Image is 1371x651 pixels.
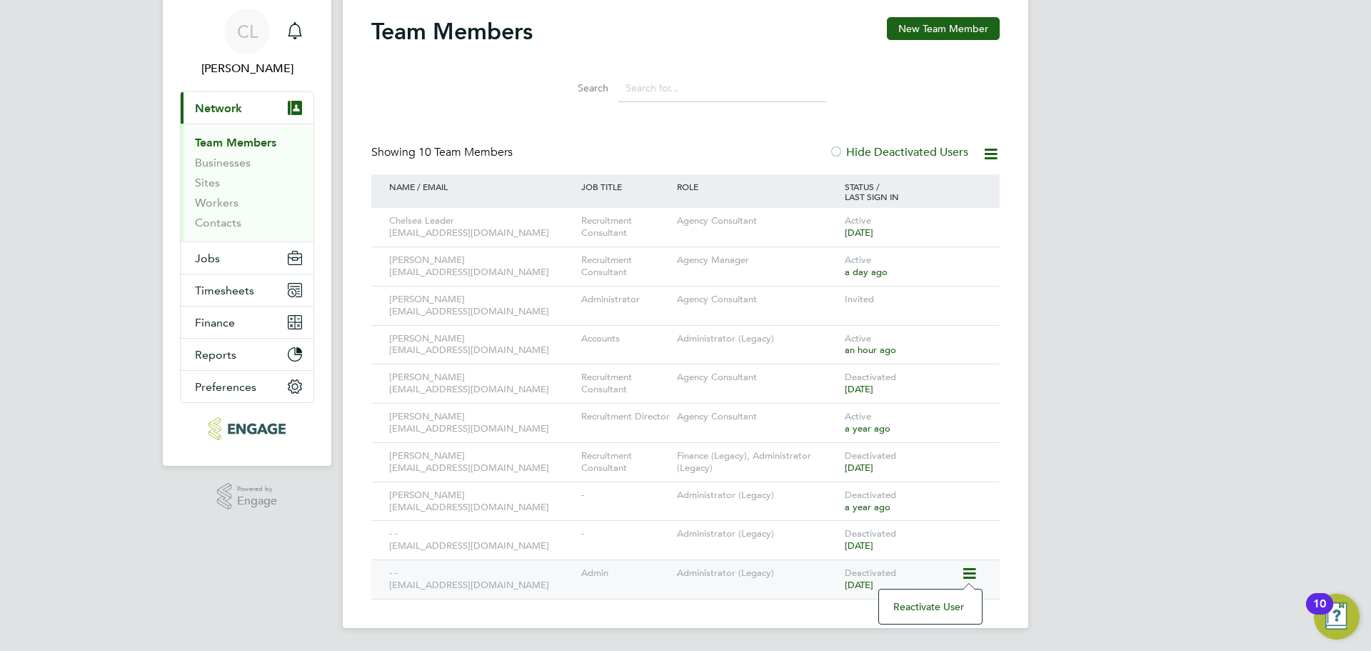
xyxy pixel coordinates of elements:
[217,483,278,510] a: Powered byEngage
[673,521,841,547] div: Administrator (Legacy)
[209,417,285,440] img: centralrs-logo-retina.png
[673,364,841,391] div: Agency Consultant
[195,380,256,394] span: Preferences
[544,81,608,94] label: Search
[195,101,242,115] span: Network
[386,326,578,364] div: [PERSON_NAME] [EMAIL_ADDRESS][DOMAIN_NAME]
[386,174,578,199] div: NAME / EMAIL
[578,326,673,352] div: Accounts
[1314,594,1360,640] button: Open Resource Center, 10 new notifications
[845,501,890,513] span: a year ago
[841,247,985,286] div: Active
[845,540,873,552] span: [DATE]
[371,145,516,160] div: Showing
[578,364,673,403] div: Recruitment Consultant
[195,316,235,329] span: Finance
[386,208,578,247] div: Chelsea Leader [EMAIL_ADDRESS][DOMAIN_NAME]
[841,404,985,442] div: Active
[386,364,578,403] div: [PERSON_NAME] [EMAIL_ADDRESS][DOMAIN_NAME]
[673,208,841,234] div: Agency Consultant
[180,60,314,77] span: Chloe Lord
[845,383,873,395] span: [DATE]
[195,136,276,149] a: Team Members
[841,443,985,482] div: Deactivated
[673,560,841,587] div: Administrator (Legacy)
[841,482,985,521] div: Deactivated
[180,9,314,77] a: CL[PERSON_NAME]
[195,216,241,229] a: Contacts
[181,339,313,370] button: Reports
[386,560,578,599] div: - - [EMAIL_ADDRESS][DOMAIN_NAME]
[386,521,578,560] div: - - [EMAIL_ADDRESS][DOMAIN_NAME]
[386,443,578,482] div: [PERSON_NAME] [EMAIL_ADDRESS][DOMAIN_NAME]
[673,443,841,482] div: Finance (Legacy), Administrator (Legacy)
[578,404,673,430] div: Recruitment Director
[845,422,890,434] span: a year ago
[418,145,513,159] span: 10 Team Members
[673,404,841,430] div: Agency Consultant
[578,560,673,587] div: Admin
[578,521,673,547] div: -
[181,274,313,306] button: Timesheets
[1313,604,1326,622] div: 10
[237,483,277,495] span: Powered by
[181,92,313,124] button: Network
[886,597,975,617] li: Reactivate User
[673,174,841,199] div: ROLE
[887,17,1000,40] button: New Team Member
[578,247,673,286] div: Recruitment Consultant
[181,371,313,402] button: Preferences
[673,287,841,313] div: Agency Consultant
[845,266,888,278] span: a day ago
[578,443,673,482] div: Recruitment Consultant
[181,307,313,338] button: Finance
[578,208,673,247] div: Recruitment Consultant
[195,252,220,265] span: Jobs
[845,462,873,474] span: [DATE]
[841,521,985,560] div: Deactivated
[578,287,673,313] div: Administrator
[673,482,841,509] div: Administrator (Legacy)
[845,579,873,591] span: [DATE]
[841,287,985,313] div: Invited
[237,22,258,41] span: CL
[841,364,985,403] div: Deactivated
[845,227,873,239] span: [DATE]
[618,74,827,102] input: Search for...
[841,560,961,599] div: Deactivated
[237,495,277,507] span: Engage
[386,287,578,325] div: [PERSON_NAME] [EMAIL_ADDRESS][DOMAIN_NAME]
[578,174,673,199] div: JOB TITLE
[371,17,533,46] h2: Team Members
[195,176,220,189] a: Sites
[195,348,236,362] span: Reports
[195,284,254,297] span: Timesheets
[673,326,841,352] div: Administrator (Legacy)
[195,156,251,169] a: Businesses
[841,174,985,209] div: STATUS / LAST SIGN IN
[845,344,896,356] span: an hour ago
[181,242,313,274] button: Jobs
[841,326,985,364] div: Active
[386,482,578,521] div: [PERSON_NAME] [EMAIL_ADDRESS][DOMAIN_NAME]
[829,145,968,159] label: Hide Deactivated Users
[841,208,985,247] div: Active
[578,482,673,509] div: -
[181,124,313,242] div: Network
[386,247,578,286] div: [PERSON_NAME] [EMAIL_ADDRESS][DOMAIN_NAME]
[195,196,238,209] a: Workers
[180,417,314,440] a: Go to home page
[673,247,841,274] div: Agency Manager
[386,404,578,442] div: [PERSON_NAME] [EMAIL_ADDRESS][DOMAIN_NAME]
